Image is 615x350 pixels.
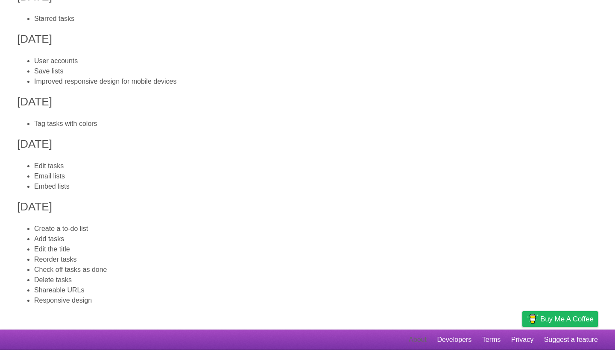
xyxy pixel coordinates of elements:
li: Shareable URLs [34,285,598,295]
li: Tag tasks with colors [34,119,598,129]
li: Create a to-do list [34,224,598,234]
a: Suggest a feature [544,332,598,348]
li: Responsive design [34,295,598,306]
span: Buy me a coffee [540,312,594,327]
li: Embed lists [34,181,598,192]
h3: [DATE] [17,198,598,215]
a: About [409,332,427,348]
li: Check off tasks as done [34,265,598,275]
li: Edit the title [34,244,598,254]
a: Buy me a coffee [522,311,598,327]
li: Improved responsive design for mobile devices [34,76,598,87]
li: Reorder tasks [34,254,598,265]
img: Buy me a coffee [527,312,538,326]
li: Add tasks [34,234,598,244]
li: User accounts [34,56,598,66]
h3: [DATE] [17,93,598,110]
h3: [DATE] [17,31,598,47]
a: Developers [437,332,471,348]
h3: [DATE] [17,136,598,152]
li: Starred tasks [34,14,598,24]
li: Email lists [34,171,598,181]
li: Save lists [34,66,598,76]
li: Edit tasks [34,161,598,171]
a: Privacy [511,332,533,348]
li: Delete tasks [34,275,598,285]
a: Terms [482,332,501,348]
